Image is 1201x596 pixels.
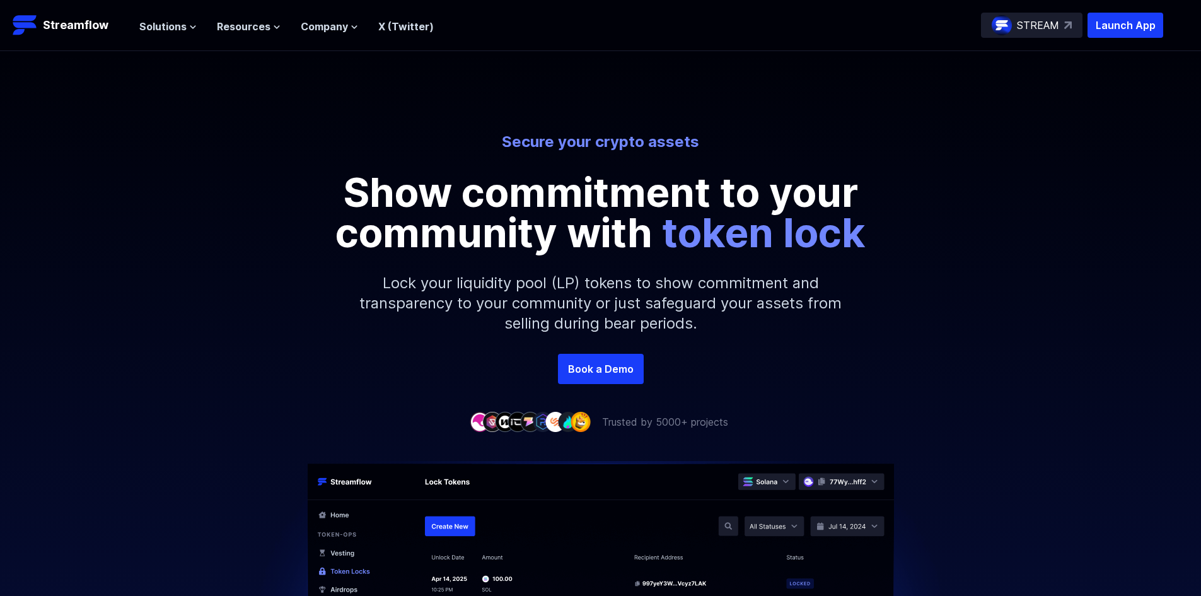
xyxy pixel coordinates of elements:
span: Resources [217,19,270,34]
button: Solutions [139,19,197,34]
img: company-5 [520,412,540,431]
button: Launch App [1088,13,1163,38]
img: top-right-arrow.svg [1064,21,1072,29]
img: company-4 [508,412,528,431]
p: Show commitment to your community with [317,172,885,253]
span: Solutions [139,19,187,34]
span: token lock [662,208,866,257]
a: X (Twitter) [378,20,434,33]
button: Company [301,19,358,34]
img: company-1 [470,412,490,431]
a: Streamflow [13,13,127,38]
span: Company [301,19,348,34]
a: STREAM [981,13,1082,38]
button: Resources [217,19,281,34]
a: Book a Demo [558,354,644,384]
p: Streamflow [43,16,108,34]
p: Trusted by 5000+ projects [602,414,728,429]
img: company-3 [495,412,515,431]
img: company-8 [558,412,578,431]
img: Streamflow Logo [13,13,38,38]
p: Secure your crypto assets [252,132,950,152]
img: company-2 [482,412,502,431]
p: Lock your liquidity pool (LP) tokens to show commitment and transparency to your community or jus... [330,253,872,354]
p: STREAM [1017,18,1059,33]
img: streamflow-logo-circle.png [992,15,1012,35]
img: company-9 [571,412,591,431]
img: company-6 [533,412,553,431]
img: company-7 [545,412,566,431]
